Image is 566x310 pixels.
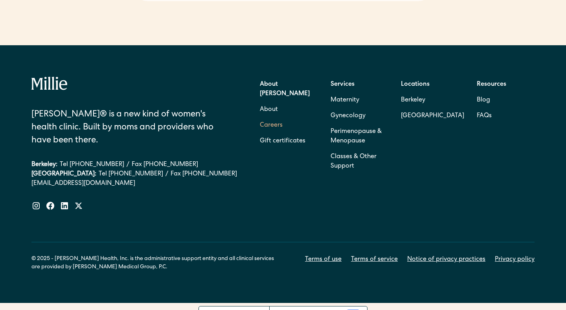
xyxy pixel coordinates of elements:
a: About [260,102,278,118]
a: Gynecology [331,108,366,124]
a: [GEOGRAPHIC_DATA] [401,108,464,124]
a: [EMAIL_ADDRESS][DOMAIN_NAME] [31,179,237,188]
div: / [127,160,129,170]
strong: About [PERSON_NAME] [260,81,310,97]
div: [PERSON_NAME]® is a new kind of women's health clinic. Built by moms and providers who have been ... [31,109,217,148]
a: Notice of privacy practices [407,255,485,264]
div: © 2025 - [PERSON_NAME] Health, Inc. is the administrative support entity and all clinical service... [31,255,283,271]
a: Berkeley [401,92,464,108]
a: Perimenopause & Menopause [331,124,388,149]
a: FAQs [477,108,492,124]
a: Tel [PHONE_NUMBER] [99,170,163,179]
strong: Services [331,81,355,88]
a: Fax [PHONE_NUMBER] [132,160,198,170]
a: Tel [PHONE_NUMBER] [60,160,124,170]
a: Blog [477,92,490,108]
a: Classes & Other Support [331,149,388,174]
strong: Resources [477,81,506,88]
div: [GEOGRAPHIC_DATA]: [31,170,96,179]
a: Maternity [331,92,359,108]
a: Terms of service [351,255,398,264]
a: Privacy policy [495,255,535,264]
strong: Locations [401,81,430,88]
a: Terms of use [305,255,342,264]
a: Gift certificates [260,133,305,149]
div: Berkeley: [31,160,57,170]
a: Fax [PHONE_NUMBER] [171,170,237,179]
a: Careers [260,118,283,133]
div: / [165,170,168,179]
